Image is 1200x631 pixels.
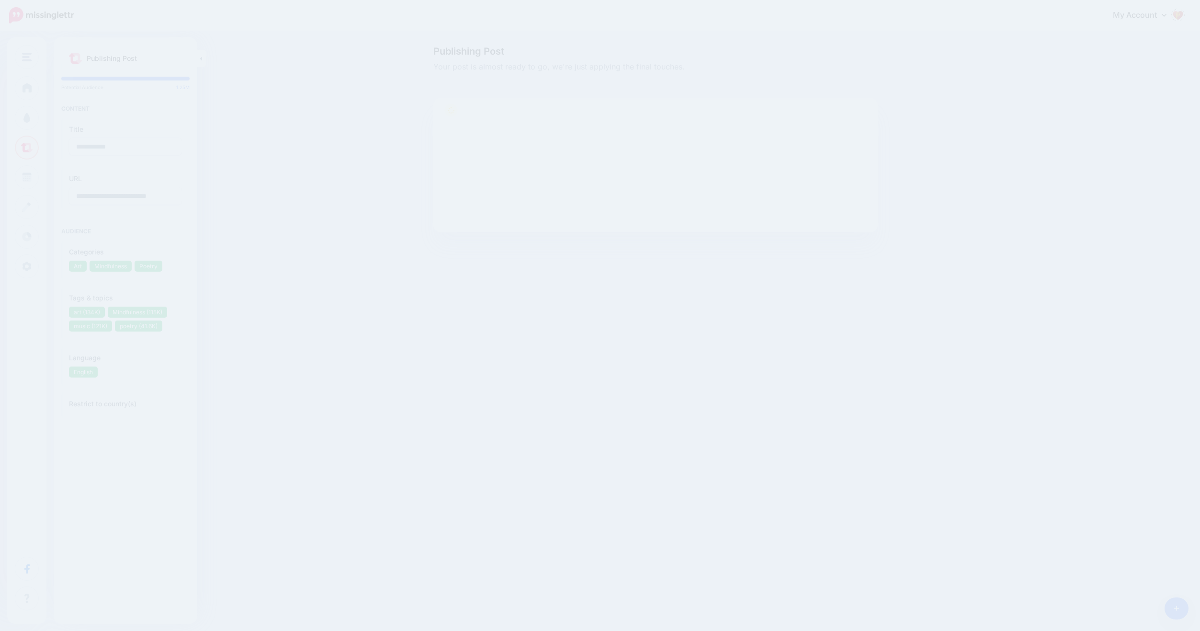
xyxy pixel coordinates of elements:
[69,124,182,135] label: Title
[69,292,182,304] label: Tags & topics
[433,46,970,56] span: Publishing Post
[69,173,182,184] label: URL
[94,263,127,270] span: Mindfulness
[74,368,93,376] span: English
[9,7,74,23] img: Missinglettr
[74,309,100,316] span: art (134K)
[176,84,190,90] span: 1.25M
[69,352,182,364] label: Language
[22,53,32,61] img: menu.png
[74,322,107,330] span: music (121K)
[61,228,190,235] h4: Audience
[61,84,190,90] p: Potential Audience
[113,309,162,316] span: Mindfulness (115K)
[1103,4,1186,27] a: My Account
[87,53,137,64] p: Publishing Post
[433,61,970,73] span: Your post is almost ready to go, we're just applying the final touches.
[74,263,82,270] span: Art
[69,246,182,258] label: Categories
[61,105,190,112] h4: Content
[139,263,158,270] span: Poetry
[69,398,182,410] label: Restrict to country(s)
[120,322,158,330] span: poetry (41.6K)
[69,53,82,64] img: curate.png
